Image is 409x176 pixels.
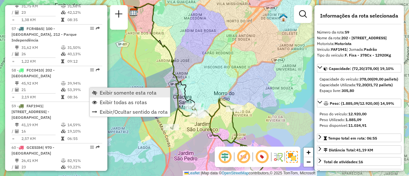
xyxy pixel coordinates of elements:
[67,128,99,134] td: 19,10%
[328,136,377,141] span: Tempo total em rota: 06:55
[100,90,157,95] span: Exibir somente esta rota
[90,27,94,30] em: Opções
[324,159,363,164] span: Total de atividades:
[12,87,15,93] td: /
[15,123,19,127] i: Distância Total
[348,123,367,128] strong: 11.034,91
[184,171,200,175] a: Leaflet
[21,135,61,142] td: 2,57 KM
[12,68,55,78] span: 58 -
[96,27,100,30] em: Rota exportada
[21,94,61,100] td: 2,19 KM
[21,44,61,51] td: 31,62 KM
[320,123,399,128] div: Peso disponível:
[67,3,99,9] td: 31,68%
[67,164,99,170] td: 93,22%
[12,17,15,23] td: =
[100,109,168,114] span: Exibir/Ocultar sentido da rota
[67,94,99,100] td: 08:36
[345,117,361,122] strong: 1.885,09
[317,52,401,58] div: Tipo do veículo:
[359,77,372,81] strong: 378,00
[335,41,351,46] strong: Motorista
[21,9,61,16] td: 23
[356,82,367,87] strong: 72,20
[12,26,77,42] span: 57 -
[21,122,61,128] td: 41,19 KM
[21,58,61,65] td: 1,22 KM
[317,109,401,131] div: Peso: (1.885,09/12.920,00) 14,59%
[222,171,249,175] a: OpenStreetMap
[345,30,349,34] strong: 59
[317,145,401,154] a: Distância Total:41,19 KM
[27,103,42,108] span: FAF1941
[320,117,399,123] div: Peso Utilizado:
[67,51,99,57] td: 40,13%
[96,145,100,149] em: Rota exportada
[12,103,51,120] span: | [STREET_ADDRESS] - [GEOGRAPHIC_DATA]
[286,151,298,163] img: Exibir/Ocultar setores
[129,8,138,16] img: CDD Embu
[112,8,125,22] a: Nova sessão e pesquisa
[348,111,367,116] strong: 12.920,00
[15,129,19,133] i: Total de Atividades
[100,100,147,105] span: Exibir todas as rotas
[317,13,401,19] h4: Informações da rota selecionada
[279,13,288,22] img: 620 UDC Light Jd. Sao Luis
[341,35,387,40] strong: 202 - [STREET_ADDRESS]
[12,103,51,120] span: 59 -
[372,77,398,81] strong: (09,00 pallets)
[61,59,64,63] i: Tempo total em rota
[67,157,99,164] td: 82,91%
[306,158,311,166] span: −
[317,134,401,142] a: Tempo total em rota: 06:55
[356,148,373,152] span: 41,19 KM
[61,137,64,141] i: Tempo total em rota
[317,157,401,166] a: Total de atividades:16
[320,111,367,116] span: Peso do veículo:
[12,145,54,156] span: | 970 - [GEOGRAPHIC_DATA]
[331,47,347,52] strong: FAF1941
[15,165,19,169] i: Total de Atividades
[61,165,66,169] i: % de utilização da cubagem
[273,152,283,162] img: Fluxo de ruas
[21,17,61,23] td: 1,38 KM
[21,51,61,57] td: 26
[217,149,233,165] span: Ocultar deslocamento
[15,81,19,85] i: Distância Total
[67,135,99,142] td: 06:55
[67,58,99,65] td: 09:12
[320,82,399,88] div: Capacidade Utilizada:
[21,87,61,93] td: 21
[96,68,100,72] em: Rota exportada
[342,88,354,93] strong: 305,80
[90,145,94,149] em: Opções
[15,46,19,50] i: Distância Total
[61,95,64,99] i: Tempo total em rota
[317,41,401,47] div: Motorista:
[317,47,401,52] div: Veículo:
[12,145,54,156] span: 60 -
[27,145,42,150] span: GCE5I84
[12,58,15,65] td: =
[21,80,61,87] td: 45,92 KM
[61,11,66,14] i: % de utilização da cubagem
[320,88,399,94] div: Espaço livre:
[90,88,170,97] li: Exibir somente esta rota
[330,101,394,106] span: Peso: (1.885,09/12.920,00) 14,59%
[320,76,399,82] div: Capacidade do veículo:
[67,87,99,93] td: 53,39%
[12,9,15,16] td: /
[21,157,61,164] td: 26,41 KM
[61,81,66,85] i: % de utilização do peso
[15,52,19,56] i: Total de Atividades
[90,107,170,117] li: Exibir/Ocultar sentido da rota
[306,148,311,156] span: +
[359,159,363,164] strong: 16
[297,8,309,20] a: Exibir filtros
[12,26,77,42] span: | 100 - [GEOGRAPHIC_DATA], 212 - Parque Independência
[61,123,66,127] i: % de utilização do peso
[61,4,66,8] i: % de utilização do peso
[61,52,66,56] i: % de utilização da cubagem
